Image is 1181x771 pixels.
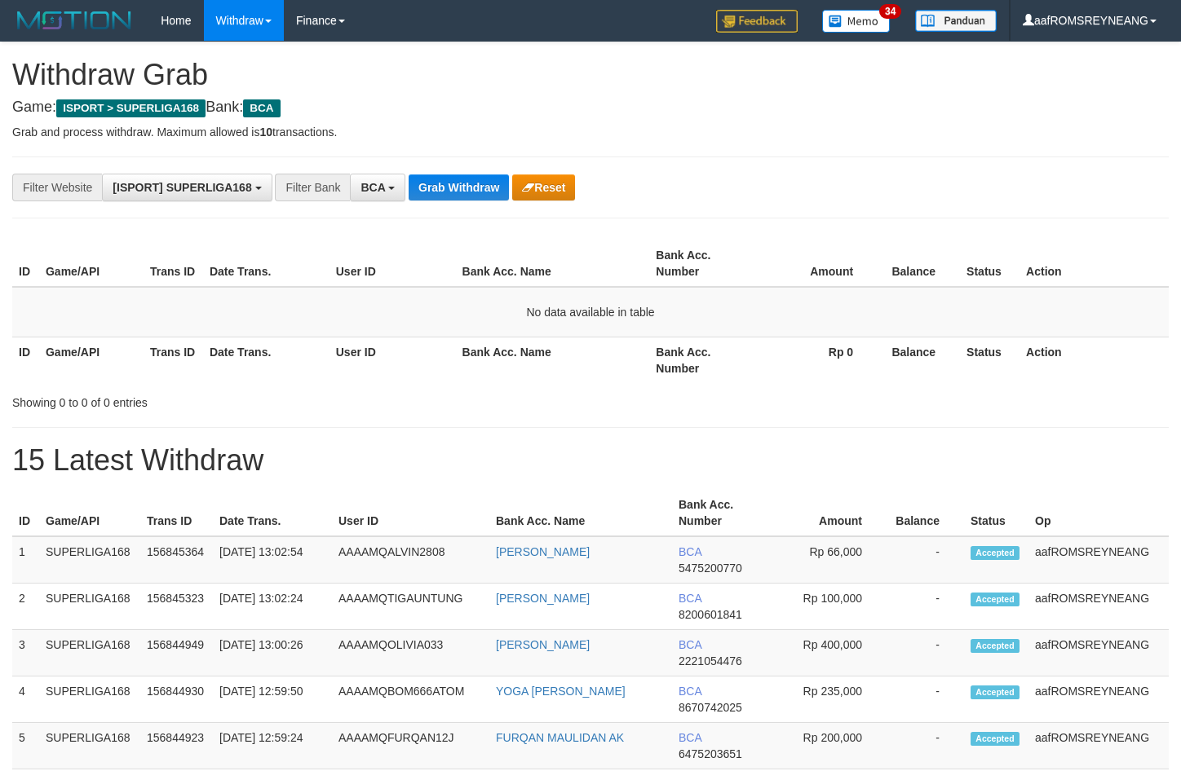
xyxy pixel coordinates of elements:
[213,630,332,676] td: [DATE] 13:00:26
[12,388,480,411] div: Showing 0 to 0 of 0 entries
[332,630,489,676] td: AAAAMQOLIVIA033
[964,490,1028,536] th: Status
[496,638,590,651] a: [PERSON_NAME]
[12,723,39,769] td: 5
[489,490,672,536] th: Bank Acc. Name
[672,490,770,536] th: Bank Acc. Number
[330,240,456,287] th: User ID
[39,240,144,287] th: Game/API
[350,174,405,201] button: BCA
[960,337,1020,383] th: Status
[679,747,742,760] span: Copy 6475203651 to clipboard
[971,685,1020,699] span: Accepted
[144,337,203,383] th: Trans ID
[213,584,332,630] td: [DATE] 13:02:24
[12,124,1169,140] p: Grab and process withdraw. Maximum allowed is transactions.
[360,181,385,194] span: BCA
[1028,676,1169,723] td: aafROMSREYNEANG
[754,240,878,287] th: Amount
[1028,490,1169,536] th: Op
[496,545,590,558] a: [PERSON_NAME]
[649,337,754,383] th: Bank Acc. Number
[213,723,332,769] td: [DATE] 12:59:24
[140,723,213,769] td: 156844923
[679,608,742,621] span: Copy 8200601841 to clipboard
[409,174,509,200] button: Grab Withdraw
[960,240,1020,287] th: Status
[770,584,887,630] td: Rp 100,000
[716,10,798,33] img: Feedback.jpg
[679,545,701,558] span: BCA
[140,490,213,536] th: Trans ID
[679,701,742,714] span: Copy 8670742025 to clipboard
[39,536,140,584] td: SUPERLIGA168
[887,490,964,536] th: Balance
[887,630,964,676] td: -
[915,10,997,32] img: panduan.png
[456,337,650,383] th: Bank Acc. Name
[140,676,213,723] td: 156844930
[39,337,144,383] th: Game/API
[887,584,964,630] td: -
[887,536,964,584] td: -
[332,676,489,723] td: AAAAMQBOM666ATOM
[770,676,887,723] td: Rp 235,000
[12,287,1169,337] td: No data available in table
[332,536,489,584] td: AAAAMQALVIN2808
[679,685,701,698] span: BCA
[1028,536,1169,584] td: aafROMSREYNEANG
[330,337,456,383] th: User ID
[649,240,754,287] th: Bank Acc. Number
[770,723,887,769] td: Rp 200,000
[770,536,887,584] td: Rp 66,000
[12,536,39,584] td: 1
[971,639,1020,653] span: Accepted
[887,676,964,723] td: -
[971,593,1020,606] span: Accepted
[12,676,39,723] td: 4
[39,676,140,723] td: SUPERLIGA168
[259,126,272,139] strong: 10
[12,630,39,676] td: 3
[496,731,624,744] a: FURQAN MAULIDAN AK
[971,732,1020,746] span: Accepted
[144,240,203,287] th: Trans ID
[887,723,964,769] td: -
[12,59,1169,91] h1: Withdraw Grab
[39,630,140,676] td: SUPERLIGA168
[39,723,140,769] td: SUPERLIGA168
[1028,584,1169,630] td: aafROMSREYNEANG
[512,174,575,200] button: Reset
[12,240,39,287] th: ID
[754,337,878,383] th: Rp 0
[332,584,489,630] td: AAAAMQTIGAUNTUNG
[770,630,887,676] td: Rp 400,000
[1020,240,1169,287] th: Action
[275,174,350,201] div: Filter Bank
[971,546,1020,560] span: Accepted
[1028,723,1169,769] td: aafROMSREYNEANG
[679,638,701,651] span: BCA
[213,490,332,536] th: Date Trans.
[456,240,650,287] th: Bank Acc. Name
[12,174,102,201] div: Filter Website
[332,490,489,536] th: User ID
[102,174,272,201] button: [ISPORT] SUPERLIGA168
[213,536,332,584] td: [DATE] 13:02:54
[140,584,213,630] td: 156845323
[679,592,701,605] span: BCA
[140,630,213,676] td: 156844949
[12,337,39,383] th: ID
[679,562,742,575] span: Copy 5475200770 to clipboard
[496,685,626,698] a: YOGA [PERSON_NAME]
[140,536,213,584] td: 156845364
[770,490,887,536] th: Amount
[332,723,489,769] td: AAAAMQFURQAN12J
[879,4,901,19] span: 34
[822,10,891,33] img: Button%20Memo.svg
[243,99,280,117] span: BCA
[878,240,960,287] th: Balance
[12,99,1169,116] h4: Game: Bank:
[1028,630,1169,676] td: aafROMSREYNEANG
[113,181,251,194] span: [ISPORT] SUPERLIGA168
